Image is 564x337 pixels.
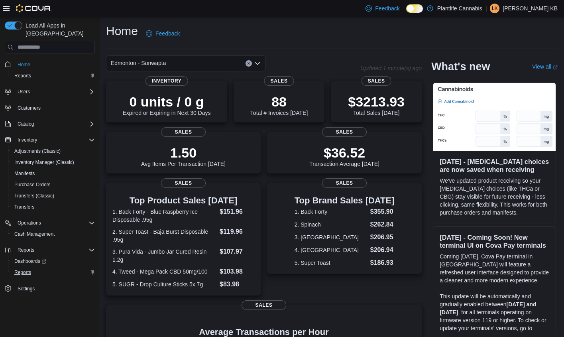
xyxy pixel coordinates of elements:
img: Cova [16,4,51,12]
span: Purchase Orders [11,180,95,189]
a: Cash Management [11,229,58,239]
button: Catalog [14,119,37,129]
dd: $206.95 [370,233,395,242]
span: Home [14,59,95,69]
dt: 4. Tweed - Mega Pack CBD 50mg/100 [112,268,216,276]
p: Plantlife Cannabis [437,4,482,13]
h2: What's new [431,60,490,73]
p: Updated 1 minute(s) ago [360,65,422,71]
a: Reports [11,71,34,81]
p: | [485,4,487,13]
button: Operations [2,217,98,229]
span: Customers [14,103,95,113]
dt: 1. Back Forty [295,208,367,216]
span: Transfers (Classic) [11,191,95,201]
span: Dashboards [14,258,46,264]
span: Reports [14,245,95,255]
span: Cash Management [11,229,95,239]
dd: $107.97 [220,247,254,256]
span: Manifests [14,170,35,177]
dd: $119.96 [220,227,254,236]
span: Sales [264,76,294,86]
svg: External link [553,65,558,70]
dd: $83.98 [220,280,254,289]
span: Catalog [18,121,34,127]
a: Purchase Orders [11,180,54,189]
span: Load All Apps in [GEOGRAPHIC_DATA] [22,22,95,37]
span: Operations [14,218,95,228]
button: Inventory [14,135,40,145]
h3: Top Brand Sales [DATE] [295,196,395,205]
dd: $355.90 [370,207,395,217]
input: Dark Mode [406,4,423,13]
span: Reports [11,268,95,277]
span: Operations [18,220,41,226]
span: Feedback [375,4,399,12]
div: Expired or Expiring in Next 30 Days [123,94,211,116]
dt: 1. Back Forty - Blue Raspberry Ice Disposable .95g [112,208,216,224]
span: Reports [18,247,34,253]
a: Adjustments (Classic) [11,146,64,156]
span: Reports [14,269,31,276]
button: Purchase Orders [8,179,98,190]
span: Purchase Orders [14,181,51,188]
span: Customers [18,105,41,111]
h3: [DATE] - Coming Soon! New terminal UI on Cova Pay terminals [440,233,549,249]
dt: 5. SUGR - Drop Culture Sticks 5x.7g [112,280,216,288]
a: View allExternal link [532,63,558,70]
span: Reports [14,73,31,79]
p: [PERSON_NAME] KB [503,4,558,13]
button: Reports [2,244,98,256]
span: Sales [161,127,206,137]
span: Transfers [14,204,34,210]
button: Cash Management [8,229,98,240]
div: Liam KB [490,4,499,13]
span: Sales [362,76,391,86]
button: Users [14,87,33,97]
button: Catalog [2,118,98,130]
button: Manifests [8,168,98,179]
button: Reports [8,267,98,278]
span: Edmonton - Sunwapta [111,58,166,68]
a: Customers [14,103,44,113]
span: Sales [322,127,367,137]
span: Adjustments (Classic) [14,148,61,154]
span: Inventory [14,135,95,145]
dt: 3. [GEOGRAPHIC_DATA] [295,233,367,241]
span: Users [14,87,95,97]
span: Adjustments (Classic) [11,146,95,156]
button: Users [2,86,98,97]
button: Open list of options [254,60,261,67]
dd: $103.98 [220,267,254,276]
button: Inventory Manager (Classic) [8,157,98,168]
span: Catalog [14,119,95,129]
span: Settings [14,284,95,294]
div: Transaction Average [DATE] [309,145,379,167]
p: $3213.93 [348,94,405,110]
h1: Home [106,23,138,39]
a: Reports [11,268,34,277]
span: Inventory Manager (Classic) [11,158,95,167]
button: Transfers [8,201,98,213]
h4: Average Transactions per Hour [112,327,415,337]
span: Settings [18,286,35,292]
button: Operations [14,218,44,228]
nav: Complex example [5,55,95,315]
a: Home [14,60,33,69]
a: Manifests [11,169,38,178]
a: Settings [14,284,38,294]
button: Customers [2,102,98,114]
span: Transfers [11,202,95,212]
dt: 2. Super Toast - Baja Burst Disposable .95g [112,228,216,244]
a: Transfers [11,202,37,212]
p: 88 [250,94,308,110]
span: Cash Management [14,231,55,237]
span: Sales [322,178,367,188]
button: Reports [14,245,37,255]
p: 0 units / 0 g [123,94,211,110]
h3: Top Product Sales [DATE] [112,196,254,205]
a: Feedback [143,26,183,41]
div: Avg Items Per Transaction [DATE] [141,145,226,167]
a: Transfers (Classic) [11,191,57,201]
span: Inventory [145,76,188,86]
